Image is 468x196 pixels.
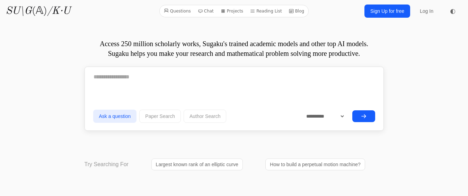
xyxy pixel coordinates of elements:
[446,4,460,18] button: ◐
[416,5,438,17] a: Log In
[450,8,456,14] span: ◐
[218,7,246,16] a: Projects
[85,160,129,169] p: Try Searching For
[195,7,217,16] a: Chat
[139,110,181,123] button: Paper Search
[93,110,137,123] button: Ask a question
[6,6,32,16] i: SU\G
[47,6,70,16] i: /K·U
[247,7,285,16] a: Reading List
[364,5,410,18] a: Sign Up for free
[6,5,70,17] a: SU\G(𝔸)/K·U
[184,110,227,123] button: Author Search
[151,159,243,170] a: Largest known rank of an elliptic curve
[161,7,194,16] a: Questions
[286,7,307,16] a: Blog
[265,159,365,170] a: How to build a perpetual motion machine?
[85,39,384,58] p: Access 250 million scholarly works, Sugaku's trained academic models and other top AI models. Sug...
